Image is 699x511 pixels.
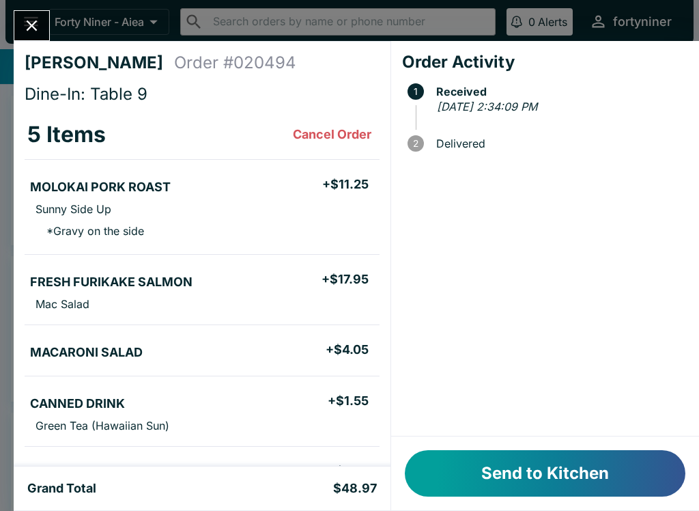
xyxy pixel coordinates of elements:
[414,86,418,97] text: 1
[174,53,296,73] h4: Order # 020494
[429,85,688,98] span: Received
[35,202,111,216] p: Sunny Side Up
[14,11,49,40] button: Close
[437,100,537,113] em: [DATE] 2:34:09 PM
[25,53,174,73] h4: [PERSON_NAME]
[429,137,688,150] span: Delivered
[35,297,89,311] p: Mac Salad
[333,480,377,497] h5: $48.97
[326,342,369,358] h5: + $4.05
[30,396,125,412] h5: CANNED DRINK
[30,274,192,290] h5: FRESH FURIKAKE SALMON
[322,176,369,193] h5: + $11.25
[328,463,369,480] h5: + $1.55
[328,393,369,409] h5: + $1.55
[35,419,169,432] p: Green Tea (Hawaiian Sun)
[322,271,369,288] h5: + $17.95
[30,344,143,361] h5: MACARONI SALAD
[287,121,377,148] button: Cancel Order
[413,138,418,149] text: 2
[27,121,106,148] h3: 5 Items
[25,84,147,104] span: Dine-In: Table 9
[405,450,685,497] button: Send to Kitchen
[402,52,688,72] h4: Order Activity
[30,179,171,195] h5: MOLOKAI PORK ROAST
[35,224,144,238] p: * Gravy on the side
[27,480,96,497] h5: Grand Total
